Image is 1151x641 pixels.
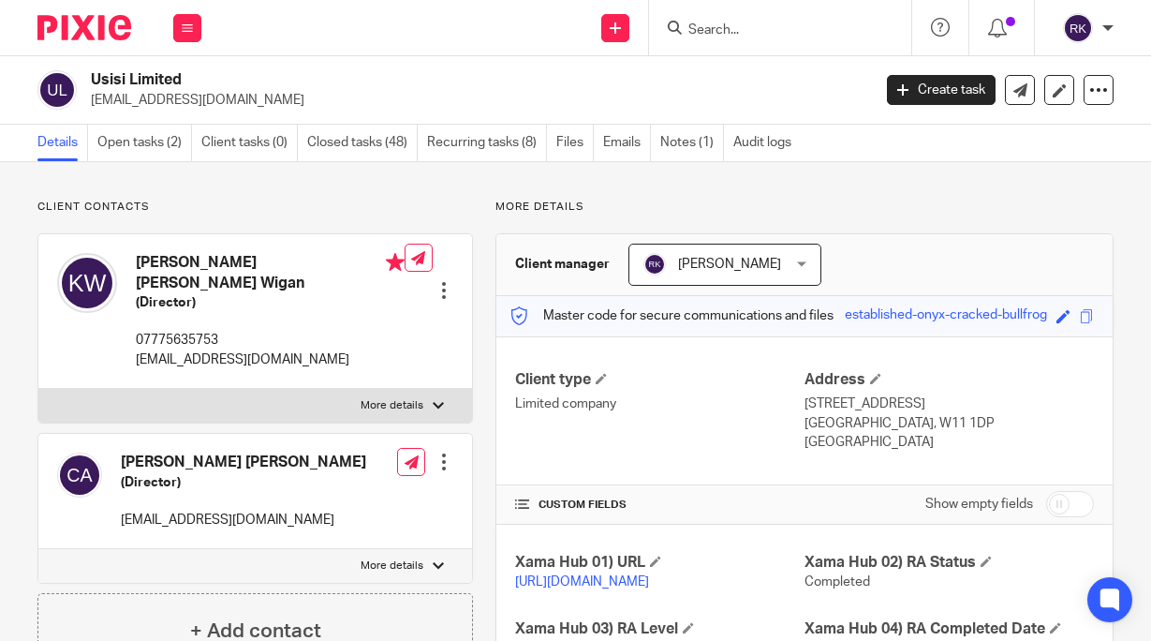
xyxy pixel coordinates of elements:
img: Pixie [37,15,131,40]
img: svg%3E [57,253,117,313]
p: Master code for secure communications and files [510,306,834,325]
a: Details [37,125,88,161]
h4: Address [804,370,1094,390]
p: [EMAIL_ADDRESS][DOMAIN_NAME] [91,91,859,110]
p: [EMAIL_ADDRESS][DOMAIN_NAME] [136,350,405,369]
a: Files [556,125,594,161]
h4: Xama Hub 01) URL [515,553,804,573]
p: Client contacts [37,200,473,215]
h4: CUSTOM FIELDS [515,498,804,513]
a: Closed tasks (48) [307,125,418,161]
a: Notes (1) [660,125,724,161]
h2: Usisi Limited [91,70,705,90]
p: 07775635753 [136,331,405,350]
label: Show empty fields [925,495,1033,514]
h4: Xama Hub 03) RA Level [515,619,804,639]
input: Search [686,22,855,39]
h5: (Director) [136,293,405,312]
a: Recurring tasks (8) [427,125,547,161]
img: svg%3E [1063,13,1093,43]
span: [PERSON_NAME] [678,258,781,271]
p: [GEOGRAPHIC_DATA], W11 1DP [804,414,1094,433]
h3: Client manager [515,255,610,274]
h4: Xama Hub 04) RA Completed Date [804,619,1094,639]
a: Emails [603,125,651,161]
span: Completed [804,575,870,589]
a: Open tasks (2) [97,125,192,161]
p: More details [361,398,423,413]
a: Create task [887,75,996,105]
a: Client tasks (0) [201,125,298,161]
p: Limited company [515,395,804,413]
img: svg%3E [57,453,102,498]
p: More details [495,200,1114,215]
h4: [PERSON_NAME] [PERSON_NAME] Wigan [136,253,405,293]
p: More details [361,559,423,574]
img: svg%3E [643,253,666,276]
h4: Client type [515,370,804,390]
h4: [PERSON_NAME] [PERSON_NAME] [121,453,366,472]
h4: Xama Hub 02) RA Status [804,553,1094,573]
div: established-onyx-cracked-bullfrog [845,306,1047,327]
a: [URL][DOMAIN_NAME] [515,575,649,589]
i: Primary [386,253,405,272]
a: Audit logs [733,125,801,161]
img: svg%3E [37,70,77,110]
h5: (Director) [121,473,366,492]
p: [STREET_ADDRESS] [804,395,1094,413]
p: [GEOGRAPHIC_DATA] [804,433,1094,452]
p: [EMAIL_ADDRESS][DOMAIN_NAME] [121,511,366,529]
